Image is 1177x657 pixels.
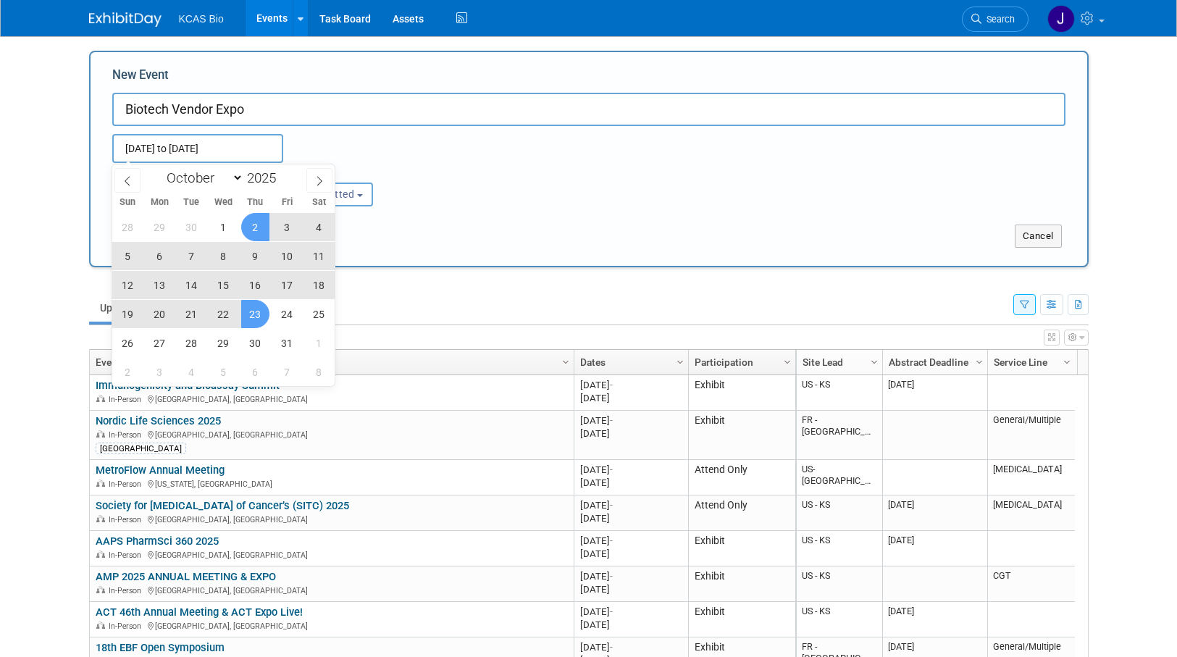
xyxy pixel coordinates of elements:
span: - [610,500,613,511]
div: [DATE] [580,414,682,427]
span: Sat [303,198,335,207]
span: - [610,464,613,475]
div: [GEOGRAPHIC_DATA], [GEOGRAPHIC_DATA] [96,548,567,561]
input: Name of Trade Show / Conference [112,93,1065,126]
div: [DATE] [580,641,682,653]
a: Nordic Life Sciences 2025 [96,414,221,427]
span: October 21, 2025 [177,300,206,328]
span: October 20, 2025 [146,300,174,328]
span: October 5, 2025 [114,242,142,270]
span: In-Person [109,586,146,595]
span: Mon [143,198,175,207]
span: October 22, 2025 [209,300,238,328]
a: Upcoming11 [89,294,174,322]
span: November 5, 2025 [209,358,238,386]
img: In-Person Event [96,551,105,558]
span: - [610,380,613,390]
img: In-Person Event [96,622,105,629]
td: Attend Only [688,495,795,531]
span: October 1, 2025 [209,213,238,241]
span: Search [981,14,1015,25]
td: Exhibit [688,602,795,637]
div: [DATE] [580,583,682,595]
td: Exhibit [688,375,795,411]
span: KCAS Bio [179,13,224,25]
span: November 1, 2025 [305,329,333,357]
span: Fri [271,198,303,207]
span: In-Person [109,622,146,631]
span: In-Person [109,551,146,560]
span: October 15, 2025 [209,271,238,299]
div: [DATE] [580,392,682,404]
span: - [610,535,613,546]
span: October 9, 2025 [241,242,269,270]
td: US- [GEOGRAPHIC_DATA] [797,460,882,495]
td: CGT [987,566,1075,602]
a: Column Settings [672,350,688,372]
span: October 17, 2025 [273,271,301,299]
td: General/Multiple [987,411,1075,460]
span: - [610,415,613,426]
a: Column Settings [971,350,987,372]
td: US - KS [797,602,882,637]
img: In-Person Event [96,430,105,438]
img: In-Person Event [96,586,105,593]
span: October 2, 2025 [241,213,269,241]
td: [DATE] [882,531,987,566]
div: [DATE] [580,570,682,582]
img: In-Person Event [96,480,105,487]
input: Year [243,170,287,186]
span: In-Person [109,430,146,440]
span: November 7, 2025 [273,358,301,386]
div: [GEOGRAPHIC_DATA], [GEOGRAPHIC_DATA] [96,619,567,632]
a: Column Settings [558,350,574,372]
a: Search [962,7,1029,32]
div: [DATE] [580,477,682,489]
span: October 19, 2025 [114,300,142,328]
div: [GEOGRAPHIC_DATA], [GEOGRAPHIC_DATA] [96,513,567,525]
div: [DATE] [580,427,682,440]
img: ExhibitDay [89,12,162,27]
select: Month [160,169,243,187]
span: October 29, 2025 [209,329,238,357]
td: [DATE] [882,495,987,531]
a: Column Settings [866,350,882,372]
div: [DATE] [580,379,682,391]
div: Participation: [275,163,415,182]
div: [DATE] [580,464,682,476]
a: MetroFlow Annual Meeting [96,464,225,477]
a: 18th EBF Open Symposium [96,641,225,654]
a: Column Settings [1059,350,1075,372]
span: October 28, 2025 [177,329,206,357]
td: [MEDICAL_DATA] [987,495,1075,531]
div: [GEOGRAPHIC_DATA], [GEOGRAPHIC_DATA] [96,393,567,405]
a: Society for [MEDICAL_DATA] of Cancer’s (SITC) 2025 [96,499,349,512]
span: Column Settings [674,356,686,368]
span: September 30, 2025 [177,213,206,241]
td: Exhibit [688,531,795,566]
span: October 11, 2025 [305,242,333,270]
span: October 31, 2025 [273,329,301,357]
a: Service Line [994,350,1065,374]
td: US - KS [797,495,882,531]
span: October 6, 2025 [146,242,174,270]
div: [GEOGRAPHIC_DATA], [GEOGRAPHIC_DATA] [96,428,567,440]
span: Tue [175,198,207,207]
a: Event [96,350,564,374]
span: October 13, 2025 [146,271,174,299]
img: In-Person Event [96,395,105,402]
div: [GEOGRAPHIC_DATA] [96,443,186,454]
div: [US_STATE], [GEOGRAPHIC_DATA] [96,477,567,490]
a: Dates [580,350,679,374]
span: - [610,642,613,653]
span: October 24, 2025 [273,300,301,328]
a: Participation [695,350,786,374]
span: Thu [239,198,271,207]
div: [DATE] [580,499,682,511]
span: October 16, 2025 [241,271,269,299]
td: FR - [GEOGRAPHIC_DATA] [797,411,882,460]
span: October 26, 2025 [114,329,142,357]
td: US - KS [797,375,882,411]
span: In-Person [109,515,146,524]
span: In-Person [109,480,146,489]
